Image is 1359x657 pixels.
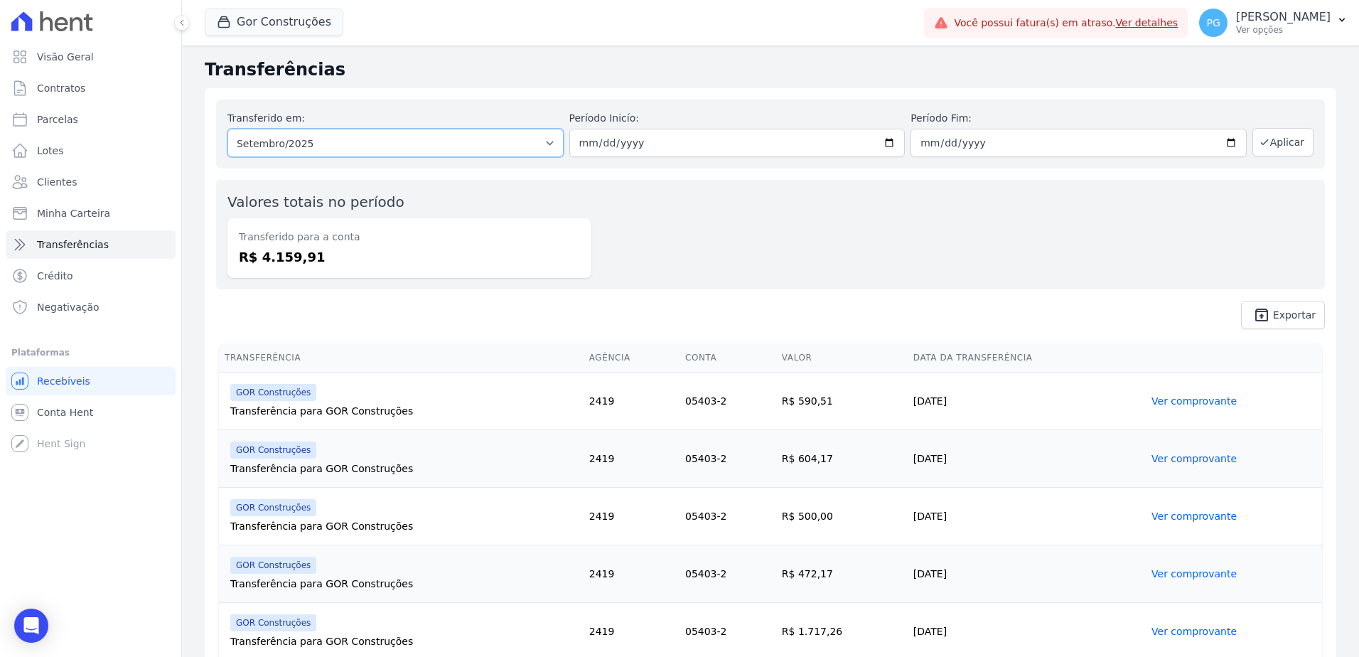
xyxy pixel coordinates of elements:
span: GOR Construções [230,499,316,516]
span: Conta Hent [37,405,93,420]
button: Aplicar [1252,128,1314,156]
td: 2419 [584,545,679,603]
td: [DATE] [908,430,1146,488]
span: Recebíveis [37,374,90,388]
i: unarchive [1253,306,1270,324]
a: Ver detalhes [1116,17,1178,28]
div: Plataformas [11,344,170,361]
td: [DATE] [908,488,1146,545]
label: Período Inicío: [569,111,906,126]
label: Período Fim: [911,111,1247,126]
span: Transferências [37,237,109,252]
a: Lotes [6,137,176,165]
span: Lotes [37,144,64,158]
a: Minha Carteira [6,199,176,228]
div: Transferência para GOR Construções [230,634,578,648]
td: R$ 590,51 [776,373,908,430]
span: PG [1206,18,1220,28]
div: Open Intercom Messenger [14,609,48,643]
span: Exportar [1273,311,1316,319]
span: Clientes [37,175,77,189]
p: Ver opções [1236,24,1331,36]
span: Parcelas [37,112,78,127]
span: GOR Construções [230,557,316,574]
span: Contratos [37,81,85,95]
td: 05403-2 [679,430,776,488]
a: Clientes [6,168,176,196]
a: Visão Geral [6,43,176,71]
td: 2419 [584,488,679,545]
a: Negativação [6,293,176,321]
span: GOR Construções [230,614,316,631]
th: Valor [776,343,908,373]
a: Conta Hent [6,398,176,427]
td: 05403-2 [679,545,776,603]
a: Recebíveis [6,367,176,395]
span: Crédito [37,269,73,283]
span: GOR Construções [230,384,316,401]
div: Transferência para GOR Construções [230,519,578,533]
label: Valores totais no período [227,193,404,210]
td: 2419 [584,430,679,488]
td: R$ 604,17 [776,430,908,488]
td: 05403-2 [679,488,776,545]
a: Contratos [6,74,176,102]
div: Transferência para GOR Construções [230,577,578,591]
div: Transferência para GOR Construções [230,404,578,418]
a: Transferências [6,230,176,259]
dd: R$ 4.159,91 [239,247,580,267]
span: Negativação [37,300,100,314]
div: Transferência para GOR Construções [230,461,578,476]
td: [DATE] [908,545,1146,603]
td: R$ 472,17 [776,545,908,603]
th: Data da Transferência [908,343,1146,373]
a: Parcelas [6,105,176,134]
td: 05403-2 [679,373,776,430]
button: PG [PERSON_NAME] Ver opções [1188,3,1359,43]
label: Transferido em: [227,112,305,124]
a: Ver comprovante [1151,511,1237,522]
td: [DATE] [908,373,1146,430]
span: Visão Geral [37,50,94,64]
button: Gor Construções [205,9,343,36]
a: Ver comprovante [1151,626,1237,637]
td: 2419 [584,373,679,430]
a: Crédito [6,262,176,290]
span: Minha Carteira [37,206,110,220]
h2: Transferências [205,57,1336,82]
span: GOR Construções [230,442,316,459]
dt: Transferido para a conta [239,230,580,245]
p: [PERSON_NAME] [1236,10,1331,24]
a: Ver comprovante [1151,395,1237,407]
a: unarchive Exportar [1241,301,1325,329]
span: Você possui fatura(s) em atraso. [954,16,1178,31]
td: R$ 500,00 [776,488,908,545]
th: Conta [679,343,776,373]
a: Ver comprovante [1151,453,1237,464]
a: Ver comprovante [1151,568,1237,579]
th: Agência [584,343,679,373]
th: Transferência [219,343,584,373]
